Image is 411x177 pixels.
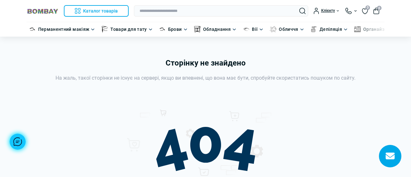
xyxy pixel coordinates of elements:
a: Перманентний макіяж [38,26,90,33]
button: 0 [373,8,380,14]
span: 0 [377,6,381,10]
img: Товари для тату [101,26,108,32]
img: Обладнання [194,26,201,32]
img: Органайзери для косметики [354,26,361,32]
img: Вії [243,26,249,32]
img: BOMBAY [27,8,59,14]
a: 0 [362,7,368,14]
img: Депіляція [311,26,317,32]
a: Вії [252,26,258,33]
a: Обладнання [203,26,231,33]
div: На жаль, такої сторінки не існує на сервері, якщо ви впевнені, що вона має бути, спробуйте скорис... [42,74,369,82]
h1: Сторінку не знайдено [42,57,369,69]
span: 0 [365,5,370,10]
button: Search [299,8,306,14]
a: Товари для тату [110,26,147,33]
a: Депіляція [320,26,342,33]
img: Перманентний макіяж [29,26,36,32]
a: Обличчя [279,26,298,33]
img: Брови [159,26,166,32]
a: Брови [168,26,182,33]
button: Каталог товарів [64,5,129,17]
img: Обличчя [270,26,276,32]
